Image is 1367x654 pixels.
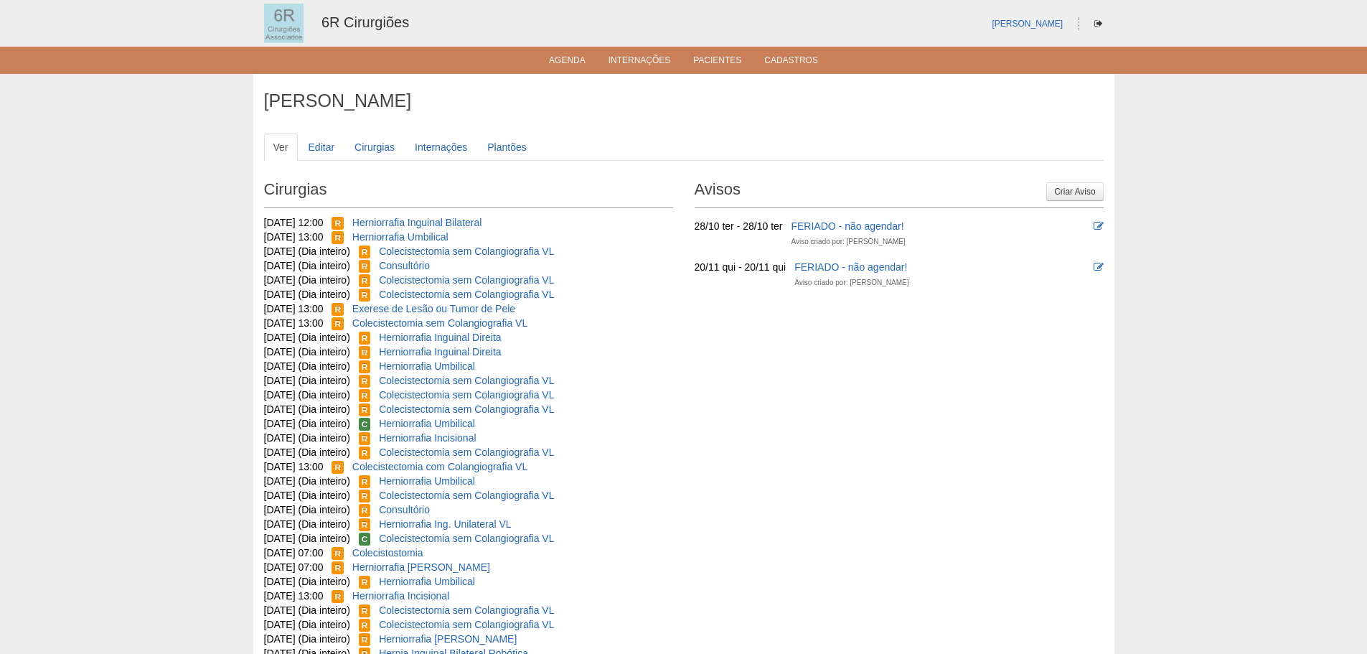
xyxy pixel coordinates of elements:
span: [DATE] 12:00 [264,217,324,228]
a: Cadastros [764,55,818,70]
a: Agenda [549,55,586,70]
span: Reservada [332,217,344,230]
a: Herniorrafia Umbilical [352,231,448,243]
div: 20/11 qui - 20/11 qui [695,260,786,274]
span: Reservada [359,432,371,445]
div: Aviso criado por: [PERSON_NAME] [794,276,908,290]
a: Colecistectomia sem Colangiografia VL [379,289,554,300]
span: [DATE] (Dia inteiro) [264,504,350,515]
a: Criar Aviso [1046,182,1103,201]
span: Reservada [359,246,371,258]
span: [DATE] 13:00 [264,231,324,243]
span: [DATE] (Dia inteiro) [264,346,350,358]
span: Reservada [359,604,371,617]
span: Reservada [359,633,371,646]
a: Herniorrafia Incisional [379,432,476,444]
a: Plantões [478,134,535,161]
span: Reservada [359,518,371,531]
span: Reservada [332,561,344,574]
a: Consultório [379,260,430,271]
a: Herniorrafia Umbilical [379,360,475,372]
span: Reservada [359,389,371,402]
a: Herniorrafia Inguinal Direita [379,346,501,358]
span: Reservada [359,576,371,589]
span: Reservada [359,403,371,416]
i: Sair [1094,19,1102,28]
span: Reservada [359,332,371,345]
span: [DATE] (Dia inteiro) [264,619,350,630]
span: Reservada [332,590,344,603]
span: [DATE] 13:00 [264,303,324,314]
a: Consultório [379,504,430,515]
span: Reservada [359,260,371,273]
span: Reservada [332,303,344,316]
i: Editar [1094,262,1104,272]
span: Reservada [359,475,371,488]
a: Herniorrafia Incisional [352,590,449,602]
a: FERIADO - não agendar! [791,220,903,232]
a: Internações [609,55,671,70]
a: Herniorrafia [PERSON_NAME] [379,633,517,645]
span: [DATE] (Dia inteiro) [264,633,350,645]
a: Colecistectomia sem Colangiografia VL [379,533,554,544]
span: [DATE] (Dia inteiro) [264,260,350,271]
a: Colecistostomia [352,547,423,559]
a: Herniorrafia Umbilical [379,475,475,487]
a: Herniorrafia Inguinal Bilateral [352,217,482,228]
span: Reservada [332,461,344,474]
a: Editar [299,134,344,161]
a: Herniorrafia [PERSON_NAME] [352,561,490,573]
span: [DATE] (Dia inteiro) [264,533,350,544]
span: [DATE] (Dia inteiro) [264,490,350,501]
h2: Avisos [695,175,1104,208]
span: Reservada [332,317,344,330]
span: [DATE] (Dia inteiro) [264,332,350,343]
span: [DATE] (Dia inteiro) [264,403,350,415]
div: Aviso criado por: [PERSON_NAME] [791,235,905,249]
span: Reservada [332,231,344,244]
span: [DATE] (Dia inteiro) [264,518,350,530]
span: [DATE] 13:00 [264,590,324,602]
a: Herniorrafia Umbilical [379,576,475,587]
span: [DATE] (Dia inteiro) [264,576,350,587]
span: Reservada [359,346,371,359]
span: Reservada [332,547,344,560]
a: Herniorrafia Ing. Unilateral VL [379,518,511,530]
span: Confirmada [359,418,371,431]
a: Herniorrafia Inguinal Direita [379,332,501,343]
a: FERIADO - não agendar! [794,261,907,273]
span: [DATE] 07:00 [264,547,324,559]
span: [DATE] (Dia inteiro) [264,274,350,286]
a: Colecistectomia sem Colangiografia VL [379,619,554,630]
span: Reservada [359,504,371,517]
span: [DATE] (Dia inteiro) [264,604,350,616]
span: [DATE] (Dia inteiro) [264,432,350,444]
span: [DATE] 13:00 [264,317,324,329]
a: Ver [264,134,298,161]
a: [PERSON_NAME] [992,19,1063,29]
span: [DATE] 07:00 [264,561,324,573]
span: [DATE] (Dia inteiro) [264,389,350,401]
a: Colecistectomia sem Colangiografia VL [379,604,554,616]
a: Colecistectomia sem Colangiografia VL [352,317,527,329]
a: Herniorrafia Umbilical [379,418,475,429]
span: Reservada [359,490,371,503]
a: Cirurgias [345,134,404,161]
a: Colecistectomia sem Colangiografia VL [379,389,554,401]
a: Colecistectomia sem Colangiografia VL [379,246,554,257]
a: Colecistectomia sem Colangiografia VL [379,375,554,386]
a: Exerese de Lesão ou Tumor de Pele [352,303,515,314]
span: [DATE] 13:00 [264,461,324,472]
span: Reservada [359,274,371,287]
a: Colecistectomia sem Colangiografia VL [379,274,554,286]
span: [DATE] (Dia inteiro) [264,447,350,458]
a: Pacientes [693,55,741,70]
a: 6R Cirurgiões [321,14,409,30]
span: [DATE] (Dia inteiro) [264,360,350,372]
a: Colecistectomia com Colangiografia VL [352,461,527,472]
a: Internações [405,134,476,161]
i: Editar [1094,221,1104,231]
a: Colecistectomia sem Colangiografia VL [379,447,554,458]
span: [DATE] (Dia inteiro) [264,475,350,487]
a: Colecistectomia sem Colangiografia VL [379,403,554,415]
